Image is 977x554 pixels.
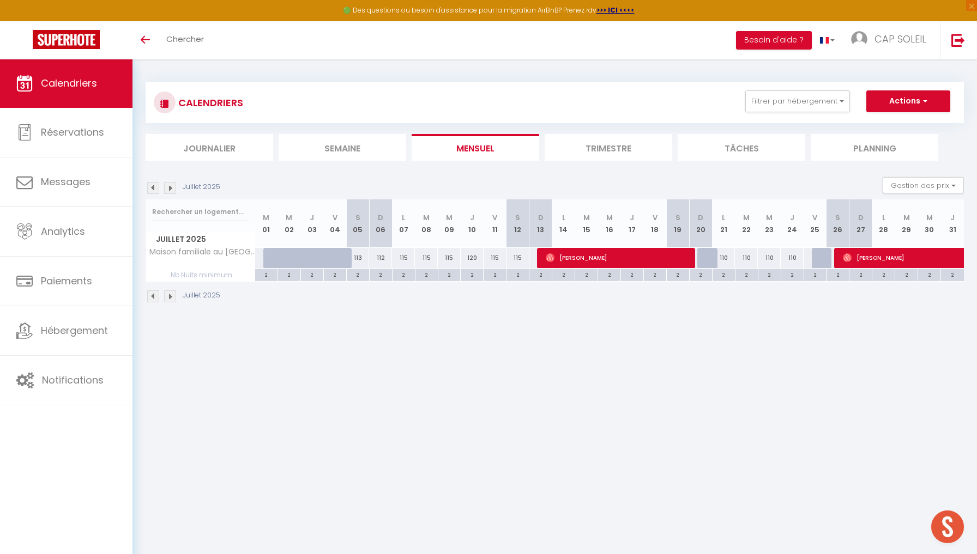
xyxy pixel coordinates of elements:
abbr: S [676,212,680,223]
div: 2 [506,269,529,279]
th: 26 [827,199,849,248]
th: 27 [849,199,872,248]
span: Paiements [41,274,92,288]
abbr: L [402,212,405,223]
p: Juillet 2025 [183,182,220,192]
div: 2 [827,269,849,279]
abbr: V [812,212,817,223]
li: Semaine [279,134,406,161]
div: 2 [461,269,483,279]
img: logout [951,33,965,47]
th: 03 [300,199,323,248]
a: Chercher [158,21,212,59]
div: 2 [393,269,415,279]
div: 2 [278,269,300,279]
div: 113 [346,248,369,268]
th: 11 [484,199,506,248]
div: Ouvrir le chat [931,510,964,543]
abbr: D [378,212,383,223]
abbr: M [446,212,453,223]
li: Journalier [146,134,273,161]
div: 2 [781,269,804,279]
div: 2 [644,269,666,279]
th: 14 [552,199,575,248]
th: 23 [758,199,781,248]
abbr: J [310,212,314,223]
th: 01 [255,199,278,248]
th: 07 [392,199,415,248]
button: Gestion des prix [883,177,964,193]
th: 31 [941,199,964,248]
div: 115 [415,248,438,268]
span: Calendriers [41,76,97,90]
div: 2 [849,269,872,279]
abbr: M [926,212,933,223]
abbr: V [333,212,337,223]
span: Notifications [42,373,104,387]
abbr: M [766,212,773,223]
th: 12 [506,199,529,248]
div: 2 [255,269,278,279]
button: Actions [866,90,950,112]
th: 22 [735,199,758,248]
div: 2 [415,269,438,279]
span: Maison familiale au [GEOGRAPHIC_DATA]. Clim.7 pers. [148,248,257,256]
h3: CALENDRIERS [176,90,243,115]
abbr: M [286,212,292,223]
th: 17 [621,199,644,248]
th: 20 [689,199,712,248]
img: ... [851,31,867,47]
th: 04 [323,199,346,248]
abbr: J [950,212,955,223]
span: CAP SOLEIL [875,32,926,46]
div: 2 [872,269,895,279]
th: 21 [712,199,735,248]
abbr: S [835,212,840,223]
div: 2 [690,269,712,279]
th: 28 [872,199,895,248]
abbr: L [722,212,725,223]
div: 120 [461,248,484,268]
p: Juillet 2025 [183,290,220,301]
li: Tâches [678,134,805,161]
th: 10 [461,199,484,248]
div: 2 [598,269,620,279]
th: 09 [438,199,461,248]
span: Juillet 2025 [146,232,255,247]
div: 2 [667,269,689,279]
span: Chercher [166,33,204,45]
span: Analytics [41,224,85,238]
abbr: S [515,212,520,223]
th: 05 [346,199,369,248]
div: 2 [918,269,940,279]
div: 2 [713,269,735,279]
th: 15 [575,199,598,248]
th: 29 [895,199,918,248]
div: 2 [529,269,552,279]
div: 2 [301,269,323,279]
div: 115 [506,248,529,268]
span: Réservations [41,125,104,139]
abbr: M [583,212,590,223]
span: [PERSON_NAME] [546,247,691,268]
div: 110 [758,248,781,268]
button: Besoin d'aide ? [736,31,812,50]
th: 18 [643,199,666,248]
div: 2 [575,269,598,279]
abbr: V [653,212,658,223]
div: 115 [392,248,415,268]
th: 06 [369,199,392,248]
div: 2 [941,269,964,279]
button: Filtrer par hébergement [745,90,850,112]
th: 24 [781,199,804,248]
div: 110 [712,248,735,268]
abbr: D [858,212,864,223]
div: 2 [347,269,369,279]
li: Mensuel [412,134,539,161]
div: 110 [735,248,758,268]
span: Hébergement [41,324,108,337]
a: ... CAP SOLEIL [843,21,940,59]
strong: >>> ICI <<<< [596,5,635,15]
th: 16 [598,199,621,248]
abbr: J [630,212,634,223]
